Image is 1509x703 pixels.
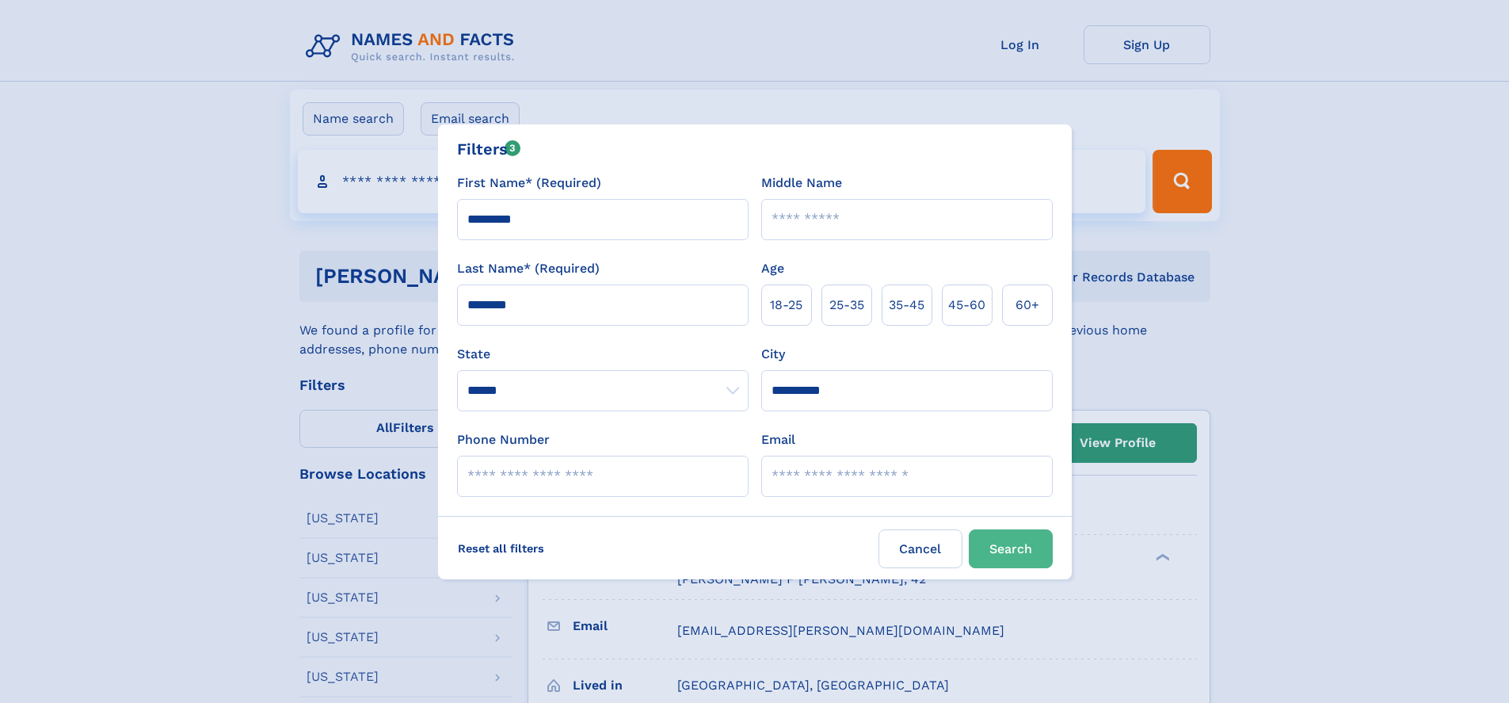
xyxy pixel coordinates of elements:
[878,529,962,568] label: Cancel
[457,345,749,364] label: State
[448,529,554,567] label: Reset all filters
[761,259,784,278] label: Age
[761,345,785,364] label: City
[457,430,550,449] label: Phone Number
[889,296,924,315] span: 35‑45
[1016,296,1039,315] span: 60+
[969,529,1053,568] button: Search
[770,296,802,315] span: 18‑25
[761,174,842,193] label: Middle Name
[457,137,521,161] div: Filters
[761,430,795,449] label: Email
[457,174,601,193] label: First Name* (Required)
[948,296,985,315] span: 45‑60
[829,296,864,315] span: 25‑35
[457,259,600,278] label: Last Name* (Required)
